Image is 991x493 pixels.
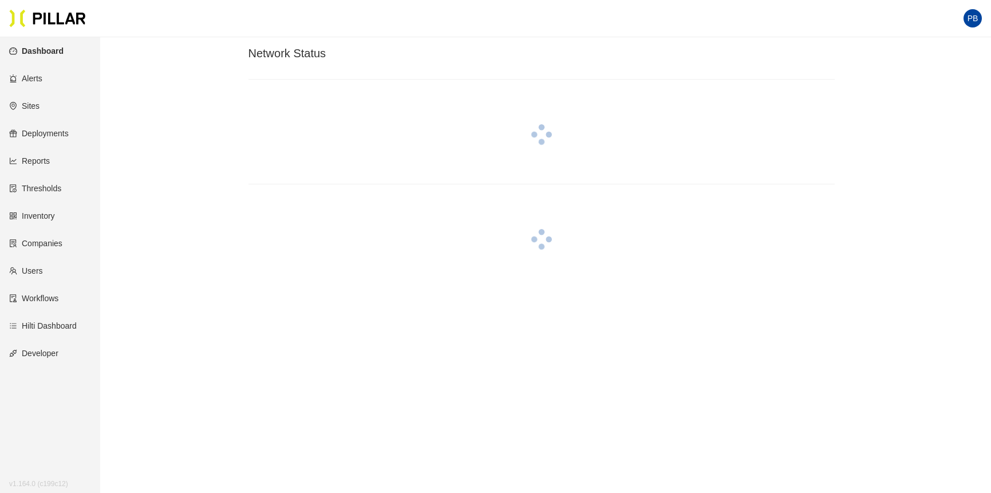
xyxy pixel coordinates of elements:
[248,46,835,61] h3: Network Status
[9,129,69,138] a: giftDeployments
[9,266,43,275] a: teamUsers
[968,9,978,27] span: PB
[9,349,58,358] a: apiDeveloper
[9,294,58,303] a: auditWorkflows
[9,321,77,330] a: barsHilti Dashboard
[9,74,42,83] a: alertAlerts
[9,211,55,220] a: qrcodeInventory
[9,9,86,27] img: Pillar Technologies
[9,239,62,248] a: solutionCompanies
[9,101,40,111] a: environmentSites
[9,46,64,56] a: dashboardDashboard
[9,184,61,193] a: exceptionThresholds
[9,156,50,165] a: line-chartReports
